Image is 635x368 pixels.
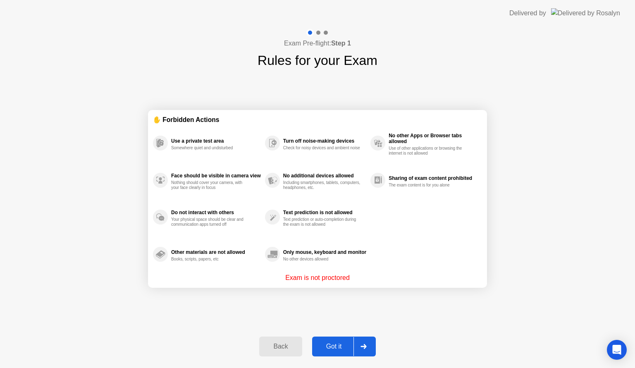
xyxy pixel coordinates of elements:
div: ✋ Forbidden Actions [153,115,482,124]
img: Delivered by Rosalyn [551,8,620,18]
div: Use a private test area [171,138,261,144]
div: Check for noisy devices and ambient noise [283,146,361,151]
div: Somewhere quiet and undisturbed [171,146,249,151]
div: Use of other applications or browsing the internet is not allowed [389,146,467,156]
p: Exam is not proctored [285,273,350,283]
button: Back [259,337,302,356]
div: Text prediction is not allowed [283,210,366,215]
div: The exam content is for you alone [389,183,467,188]
div: Only mouse, keyboard and monitor [283,249,366,255]
div: Books, scripts, papers, etc [171,257,249,262]
div: Text prediction or auto-completion during the exam is not allowed [283,217,361,227]
button: Got it [312,337,376,356]
div: No other devices allowed [283,257,361,262]
div: Turn off noise-making devices [283,138,366,144]
div: Delivered by [509,8,546,18]
b: Step 1 [331,40,351,47]
div: Nothing should cover your camera, with your face clearly in focus [171,180,249,190]
div: Open Intercom Messenger [607,340,627,360]
h4: Exam Pre-flight: [284,38,351,48]
div: No other Apps or Browser tabs allowed [389,133,478,144]
div: Your physical space should be clear and communication apps turned off [171,217,249,227]
div: Including smartphones, tablets, computers, headphones, etc. [283,180,361,190]
h1: Rules for your Exam [258,50,377,70]
div: No additional devices allowed [283,173,366,179]
div: Do not interact with others [171,210,261,215]
div: Sharing of exam content prohibited [389,175,478,181]
div: Face should be visible in camera view [171,173,261,179]
div: Back [262,343,299,350]
div: Got it [315,343,353,350]
div: Other materials are not allowed [171,249,261,255]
